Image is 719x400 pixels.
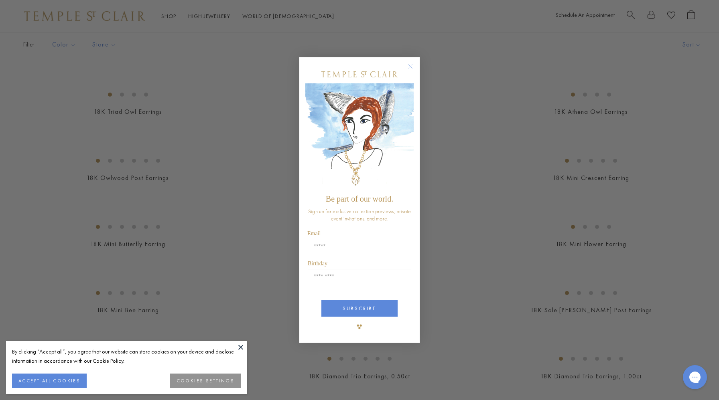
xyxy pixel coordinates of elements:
img: c4a9eb12-d91a-4d4a-8ee0-386386f4f338.jpeg [305,83,414,190]
iframe: Gorgias live chat messenger [679,362,711,392]
div: By clicking “Accept all”, you agree that our website can store cookies on your device and disclos... [12,347,241,366]
span: Email [307,230,321,236]
span: Sign up for exclusive collection previews, private event invitations, and more. [308,208,411,222]
button: SUBSCRIBE [321,300,398,317]
span: Be part of our world. [326,194,393,203]
img: TSC [351,319,368,335]
button: COOKIES SETTINGS [170,374,241,388]
button: Close dialog [409,65,419,75]
span: Birthday [308,261,327,267]
img: Temple St. Clair [321,71,398,77]
button: ACCEPT ALL COOKIES [12,374,87,388]
input: Email [308,239,411,254]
